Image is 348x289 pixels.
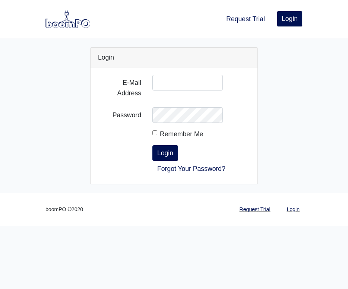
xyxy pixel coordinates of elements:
small: boomPO ©2020 [45,205,83,214]
label: E-Mail Address [92,75,147,101]
label: Remember Me [160,129,203,139]
button: Login [152,145,178,161]
a: Request Trial [223,11,268,27]
a: Login [277,11,303,26]
img: boomPO [45,10,90,28]
label: Password [92,107,147,123]
a: Request Trial [237,202,273,217]
a: Forgot Your Password? [152,161,230,177]
div: Login [91,48,257,67]
a: Login [284,202,303,217]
